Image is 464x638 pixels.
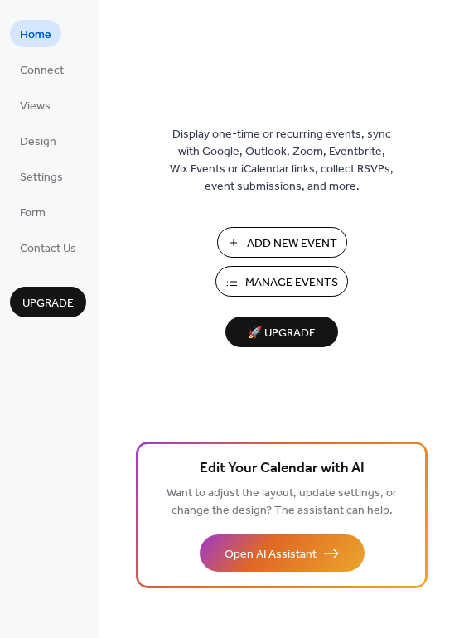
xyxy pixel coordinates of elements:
[20,133,56,151] span: Design
[225,317,338,347] button: 🚀 Upgrade
[10,162,73,190] a: Settings
[10,91,60,118] a: Views
[10,287,86,317] button: Upgrade
[20,27,51,44] span: Home
[245,274,338,292] span: Manage Events
[170,126,394,196] span: Display one-time or recurring events, sync with Google, Outlook, Zoom, Eventbrite, Wix Events or ...
[20,240,76,258] span: Contact Us
[247,235,337,253] span: Add New Event
[10,198,56,225] a: Form
[10,20,61,47] a: Home
[22,295,74,312] span: Upgrade
[235,322,328,345] span: 🚀 Upgrade
[10,56,74,83] a: Connect
[200,534,365,572] button: Open AI Assistant
[20,62,64,80] span: Connect
[225,546,317,563] span: Open AI Assistant
[215,266,348,297] button: Manage Events
[20,205,46,222] span: Form
[10,127,66,154] a: Design
[200,457,365,481] span: Edit Your Calendar with AI
[167,482,397,522] span: Want to adjust the layout, update settings, or change the design? The assistant can help.
[10,234,86,261] a: Contact Us
[20,169,63,186] span: Settings
[20,98,51,115] span: Views
[217,227,347,258] button: Add New Event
